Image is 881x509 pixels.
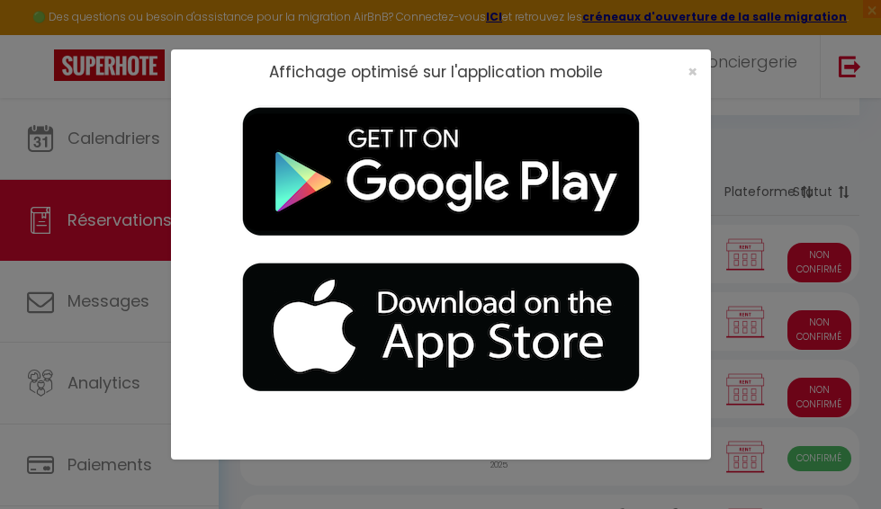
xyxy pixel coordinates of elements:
[14,7,68,61] button: Ouvrir le widget de chat LiveChat
[688,64,697,80] button: Close
[688,60,697,83] span: ×
[269,63,603,81] h2: Affichage optimisé sur l'application mobile
[216,250,666,406] img: appStore
[216,94,666,250] img: playMarket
